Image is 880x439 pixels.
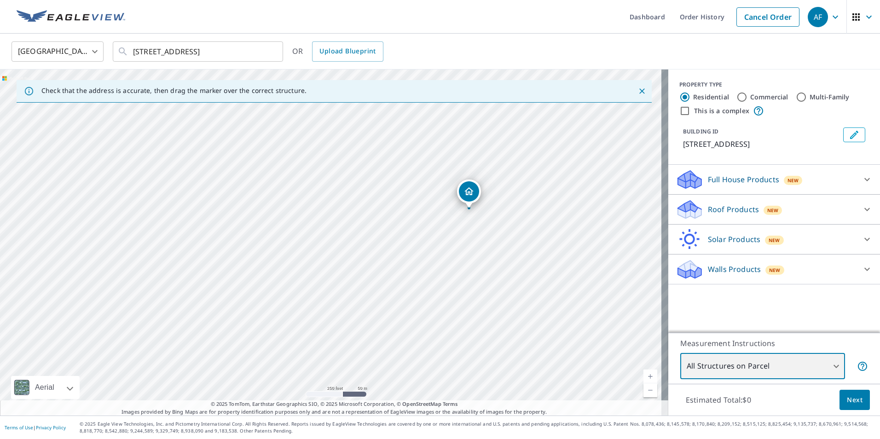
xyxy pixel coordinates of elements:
div: All Structures on Parcel [680,353,845,379]
div: Full House ProductsNew [676,168,873,191]
label: Multi-Family [810,92,850,102]
span: Your report will include each building or structure inside the parcel boundary. In some cases, du... [857,361,868,372]
div: Walls ProductsNew [676,258,873,280]
div: Aerial [32,376,57,399]
p: Full House Products [708,174,779,185]
div: OR [292,41,383,62]
p: | [5,425,66,430]
a: Current Level 17, Zoom Out [643,383,657,397]
div: AF [808,7,828,27]
span: Upload Blueprint [319,46,376,57]
span: New [769,237,780,244]
div: Aerial [11,376,80,399]
p: Roof Products [708,204,759,215]
label: Commercial [750,92,788,102]
div: Roof ProductsNew [676,198,873,220]
a: Cancel Order [736,7,799,27]
p: Estimated Total: $0 [678,390,758,410]
span: New [769,266,781,274]
p: BUILDING ID [683,127,718,135]
div: Solar ProductsNew [676,228,873,250]
label: This is a complex [694,106,749,116]
div: Dropped pin, building 1, Residential property, 4974 S 76th East Ave Tulsa, OK 74145 [457,179,481,208]
button: Close [636,85,648,97]
label: Residential [693,92,729,102]
p: Measurement Instructions [680,338,868,349]
p: Walls Products [708,264,761,275]
a: OpenStreetMap [402,400,441,407]
a: Upload Blueprint [312,41,383,62]
input: Search by address or latitude-longitude [133,39,264,64]
a: Privacy Policy [36,424,66,431]
img: EV Logo [17,10,125,24]
p: [STREET_ADDRESS] [683,139,839,150]
button: Next [839,390,870,410]
p: © 2025 Eagle View Technologies, Inc. and Pictometry International Corp. All Rights Reserved. Repo... [80,421,875,434]
a: Current Level 17, Zoom In [643,370,657,383]
span: New [787,177,799,184]
button: Edit building 1 [843,127,865,142]
span: Next [847,394,863,406]
span: New [767,207,779,214]
p: Solar Products [708,234,760,245]
p: Check that the address is accurate, then drag the marker over the correct structure. [41,87,307,95]
div: [GEOGRAPHIC_DATA] [12,39,104,64]
span: © 2025 TomTom, Earthstar Geographics SIO, © 2025 Microsoft Corporation, © [211,400,458,408]
div: PROPERTY TYPE [679,81,869,89]
a: Terms [443,400,458,407]
a: Terms of Use [5,424,33,431]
